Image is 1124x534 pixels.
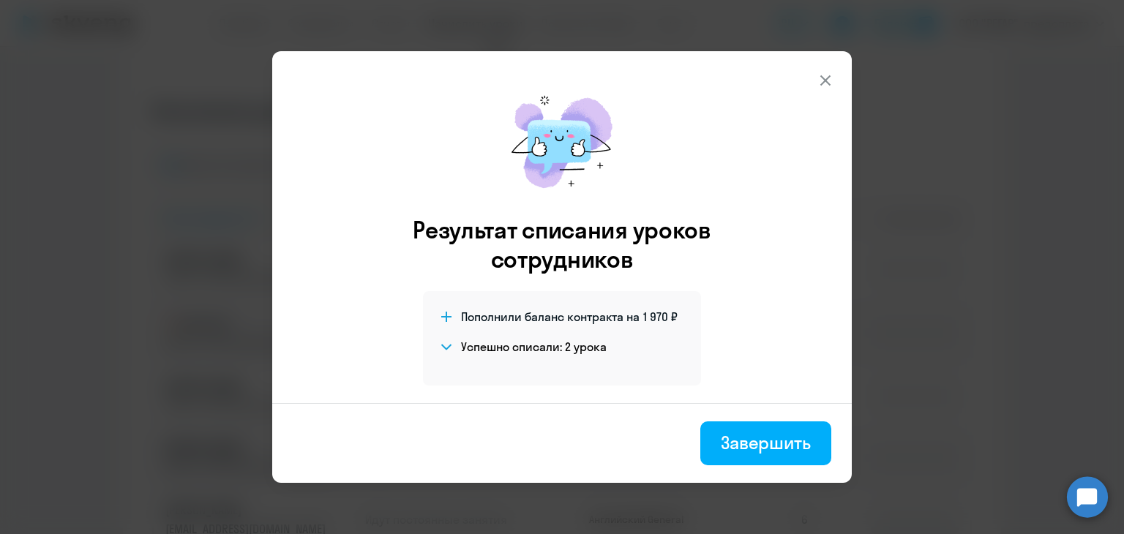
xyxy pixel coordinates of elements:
div: Завершить [721,431,811,454]
h4: Успешно списали: 2 урока [461,339,607,355]
img: mirage-message.png [496,80,628,203]
span: 1 970 ₽ [643,309,678,325]
h3: Результат списания уроков сотрудников [393,215,731,274]
button: Завершить [700,421,831,465]
span: Пополнили баланс контракта на [461,309,640,325]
